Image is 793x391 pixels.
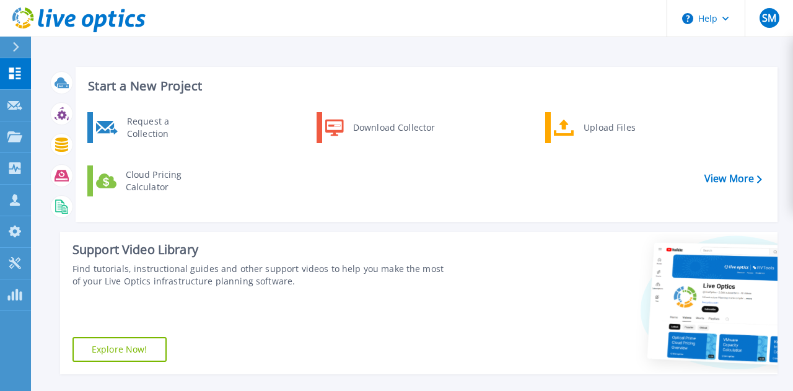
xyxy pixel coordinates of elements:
a: Upload Files [545,112,672,143]
div: Request a Collection [121,115,211,140]
div: Cloud Pricing Calculator [120,169,211,193]
a: Request a Collection [87,112,214,143]
h3: Start a New Project [88,79,761,93]
a: Cloud Pricing Calculator [87,165,214,196]
a: Explore Now! [72,337,167,362]
span: SM [762,13,776,23]
a: Download Collector [317,112,444,143]
a: View More [704,173,762,185]
div: Support Video Library [72,242,445,258]
div: Upload Files [577,115,669,140]
div: Download Collector [347,115,440,140]
div: Find tutorials, instructional guides and other support videos to help you make the most of your L... [72,263,445,288]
